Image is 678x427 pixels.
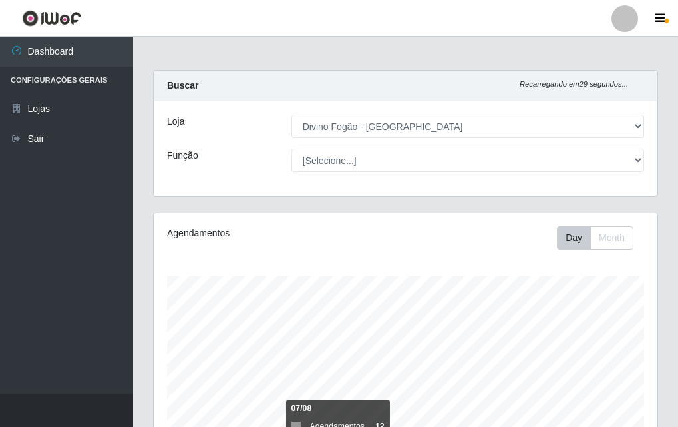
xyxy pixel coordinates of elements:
div: Agendamentos [167,226,354,240]
button: Day [557,226,591,250]
button: Month [590,226,633,250]
img: CoreUI Logo [22,10,81,27]
div: Toolbar with button groups [557,226,644,250]
label: Função [167,149,198,163]
div: First group [557,226,633,250]
strong: Buscar [167,80,198,91]
label: Loja [167,115,184,129]
i: Recarregando em 29 segundos... [520,80,628,88]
